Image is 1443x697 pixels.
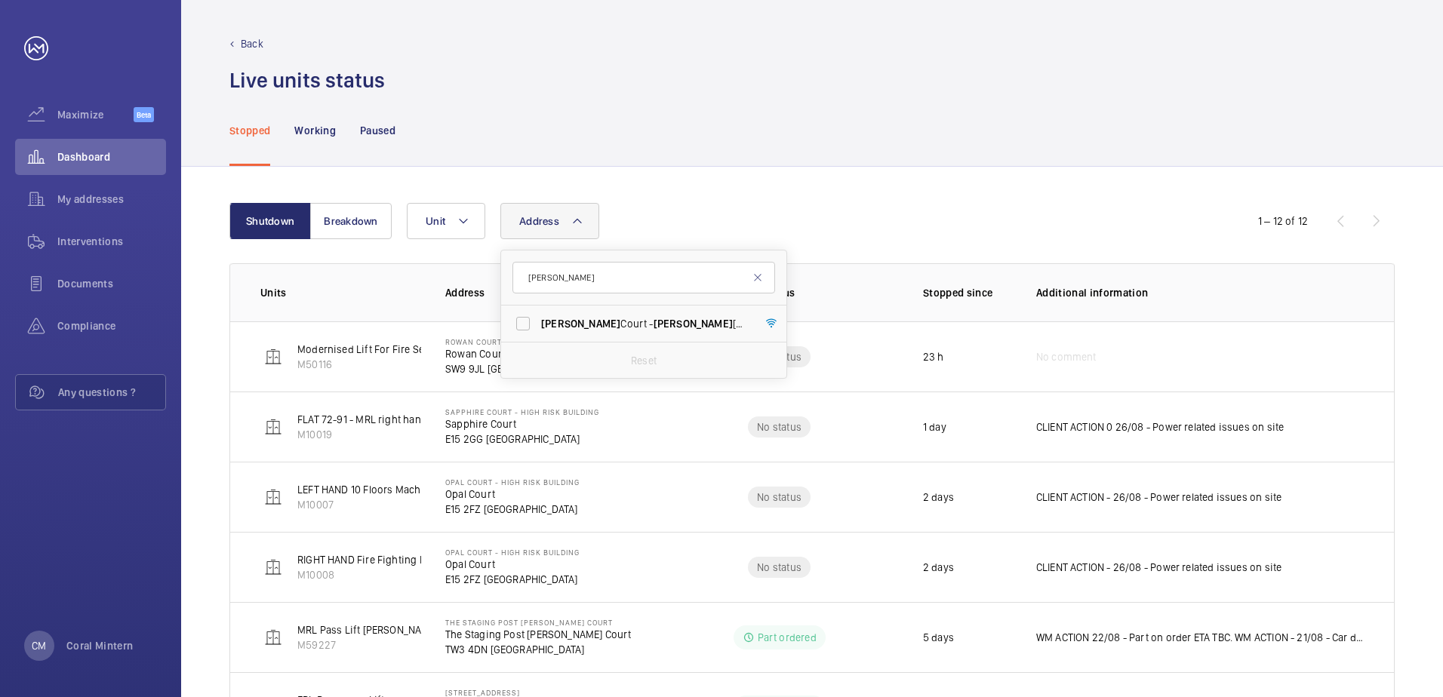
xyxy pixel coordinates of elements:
[1036,630,1364,645] p: WM ACTION 22/08 - Part on order ETA TBC. WM ACTION - 21/08 - Car door contact required, sourcing eta
[297,497,485,512] p: M10007
[58,385,165,400] span: Any questions ?
[229,66,385,94] h1: Live units status
[134,107,154,122] span: Beta
[57,276,166,291] span: Documents
[1036,349,1097,364] span: No comment
[241,36,263,51] p: Back
[260,285,421,300] p: Units
[923,630,954,645] p: 5 days
[297,567,568,582] p: M10008
[297,412,500,427] p: FLAT 72-91 - MRL right hand side - 10 Floors
[758,630,817,645] p: Part ordered
[264,558,282,576] img: elevator.svg
[923,490,954,505] p: 2 days
[407,203,485,239] button: Unit
[360,123,395,138] p: Paused
[654,318,733,330] span: [PERSON_NAME]
[445,285,660,300] p: Address
[1036,285,1364,300] p: Additional information
[32,638,46,653] p: CM
[310,203,392,239] button: Breakdown
[57,234,166,249] span: Interventions
[1258,213,1308,229] div: 1 – 12 of 12
[445,502,580,517] p: E15 2FZ [GEOGRAPHIC_DATA]
[297,482,485,497] p: LEFT HAND 10 Floors Machine Roomless
[264,348,282,366] img: elevator.svg
[923,560,954,575] p: 2 days
[445,346,644,361] p: Rowan Court Flats 78-194
[445,337,644,346] p: Rowan Court Flats 78-194 - High Risk Building
[297,552,568,567] p: RIGHT HAND Fire Fighting Lift 11 Floors Machine Roomless
[1036,490,1281,505] p: CLIENT ACTION - 26/08 - Power related issues on site
[297,427,500,442] p: M10019
[445,572,580,587] p: E15 2FZ [GEOGRAPHIC_DATA]
[445,416,599,431] p: Sapphire Court
[923,349,944,364] p: 23 h
[445,431,599,447] p: E15 2GG [GEOGRAPHIC_DATA]
[541,318,620,330] span: [PERSON_NAME]
[445,642,632,657] p: TW3 4DN [GEOGRAPHIC_DATA]
[923,285,1012,300] p: Stopped since
[445,627,632,642] p: The Staging Post [PERSON_NAME] Court
[923,419,946,434] p: 1 day
[512,262,775,293] input: Search by address
[264,418,282,436] img: elevator.svg
[229,203,311,239] button: Shutdown
[500,203,599,239] button: Address
[426,215,445,227] span: Unit
[445,557,580,572] p: Opal Court
[445,618,632,627] p: The Staging Post [PERSON_NAME] Court
[264,488,282,506] img: elevator.svg
[757,490,801,505] p: No status
[297,357,534,372] p: M50116
[445,487,580,502] p: Opal Court
[297,342,534,357] p: Modernised Lift For Fire Services - LEFT HAND LIFT
[1036,419,1284,434] p: CLIENT ACTION 0 26/08 - Power related issues on site
[445,477,580,487] p: Opal Court - High Risk Building
[445,361,644,376] p: SW9 9JL [GEOGRAPHIC_DATA]
[1036,560,1281,575] p: CLIENT ACTION - 26/08 - Power related issues on site
[57,149,166,164] span: Dashboard
[445,407,599,416] p: Sapphire Court - High Risk Building
[631,353,657,368] p: Reset
[57,107,134,122] span: Maximize
[757,560,801,575] p: No status
[445,548,580,557] p: Opal Court - High Risk Building
[757,419,801,434] p: No status
[445,688,534,697] p: [STREET_ADDRESS]
[264,628,282,646] img: elevator.svg
[57,318,166,333] span: Compliance
[297,637,438,652] p: M59227
[66,638,134,653] p: Coral Mintern
[519,215,559,227] span: Address
[229,123,270,138] p: Stopped
[297,622,438,637] p: MRL Pass Lift [PERSON_NAME]
[57,192,166,207] span: My addresses
[294,123,335,138] p: Working
[541,316,749,331] span: Court - [STREET_ADDRESS]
